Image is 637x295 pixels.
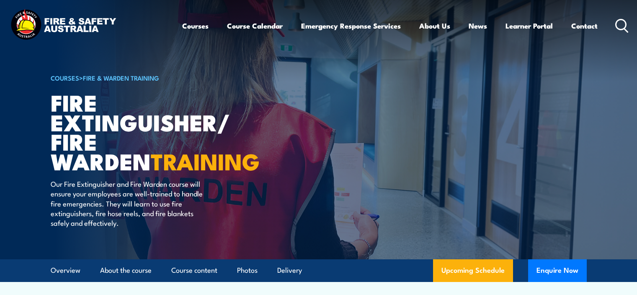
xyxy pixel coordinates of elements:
a: Course content [171,259,217,282]
a: Overview [51,259,80,282]
a: Emergency Response Services [301,15,401,37]
a: Courses [182,15,209,37]
button: Enquire Now [528,259,587,282]
a: About Us [419,15,450,37]
p: Our Fire Extinguisher and Fire Warden course will ensure your employees are well-trained to handl... [51,179,204,228]
a: Delivery [277,259,302,282]
a: News [469,15,487,37]
a: Fire & Warden Training [83,73,159,82]
a: Course Calendar [227,15,283,37]
h6: > [51,73,258,83]
h1: Fire Extinguisher/ Fire Warden [51,92,258,171]
strong: TRAINING [151,143,260,178]
a: About the course [100,259,152,282]
a: Learner Portal [505,15,553,37]
a: Contact [571,15,598,37]
a: Photos [237,259,258,282]
a: COURSES [51,73,79,82]
a: Upcoming Schedule [433,259,513,282]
